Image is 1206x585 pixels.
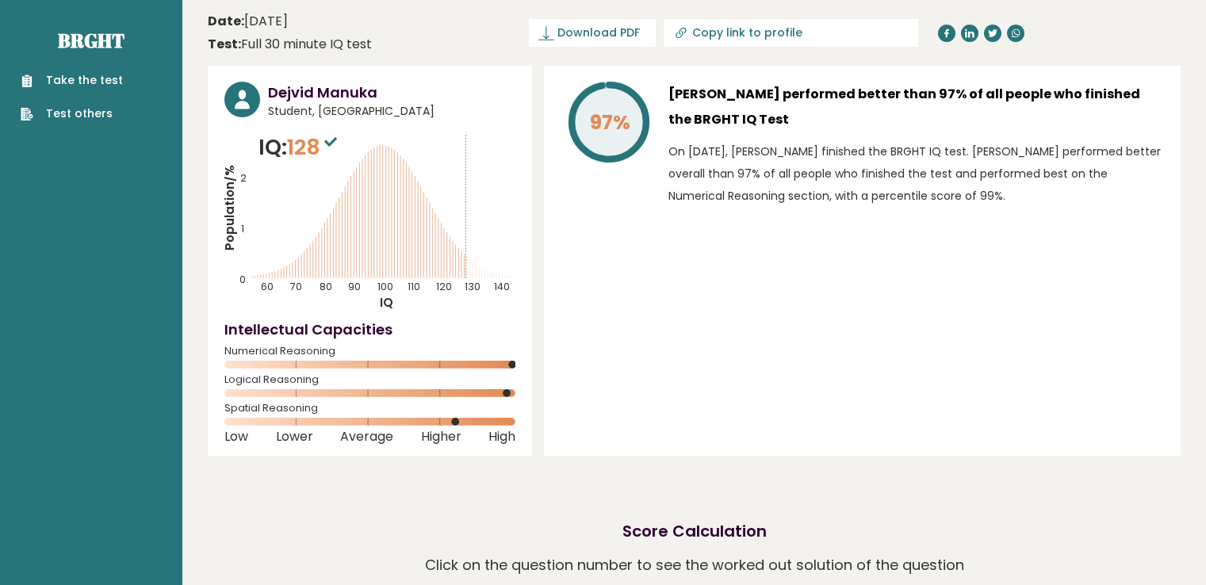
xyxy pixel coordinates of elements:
h4: Intellectual Capacities [224,319,515,340]
span: Student, [GEOGRAPHIC_DATA] [268,103,515,120]
div: Full 30 minute IQ test [208,35,372,54]
span: Lower [276,434,313,440]
tspan: 2 [240,171,247,185]
b: Test: [208,35,241,53]
h2: Score Calculation [622,519,767,543]
tspan: 0 [239,273,246,286]
span: Average [340,434,393,440]
span: Low [224,434,248,440]
time: [DATE] [208,12,288,31]
span: Spatial Reasoning [224,405,515,411]
a: Download PDF [529,19,656,47]
span: Higher [421,434,461,440]
tspan: 100 [377,280,393,293]
tspan: 140 [494,280,510,293]
a: Brght [58,28,124,53]
h3: [PERSON_NAME] performed better than 97% of all people who finished the BRGHT IQ Test [668,82,1164,132]
span: 128 [287,132,341,162]
tspan: 97% [590,109,630,136]
a: Test others [21,105,123,122]
tspan: 1 [241,222,244,235]
span: Download PDF [557,25,640,41]
p: Click on the question number to see the worked out solution of the question [425,551,964,579]
tspan: 110 [408,280,420,293]
tspan: IQ [380,294,393,311]
p: IQ: [258,132,341,163]
tspan: 130 [465,280,480,293]
a: Take the test [21,72,123,89]
h3: Dejvid Manuka [268,82,515,103]
span: Numerical Reasoning [224,348,515,354]
tspan: 90 [348,280,361,293]
span: High [488,434,515,440]
p: On [DATE], [PERSON_NAME] finished the BRGHT IQ test. [PERSON_NAME] performed better overall than ... [668,140,1164,207]
span: Logical Reasoning [224,377,515,383]
tspan: 70 [290,280,302,293]
b: Date: [208,12,244,30]
tspan: 60 [262,280,274,293]
tspan: 120 [436,280,452,293]
tspan: Population/% [221,165,238,250]
tspan: 80 [320,280,332,293]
